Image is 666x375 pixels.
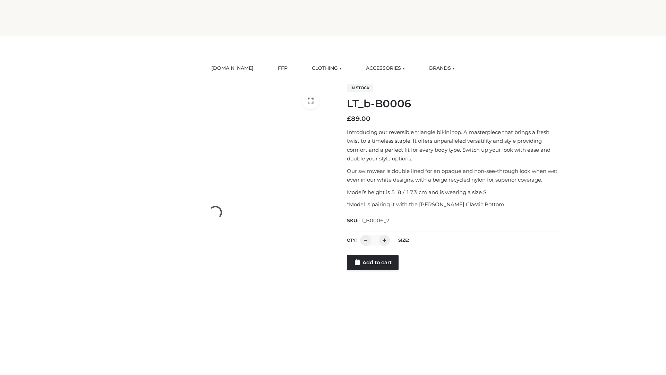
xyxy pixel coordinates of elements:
a: Add to cart [347,255,399,270]
label: Size: [398,237,409,243]
a: ACCESSORIES [361,61,410,76]
a: [DOMAIN_NAME] [206,61,259,76]
p: Model’s height is 5 ‘8 / 173 cm and is wearing a size S. [347,188,563,197]
p: Our swimwear is double lined for an opaque and non-see-through look when wet, even in our white d... [347,167,563,184]
a: FFP [273,61,293,76]
p: *Model is pairing it with the [PERSON_NAME] Classic Bottom [347,200,563,209]
p: Introducing our reversible triangle bikini top. A masterpiece that brings a fresh twist to a time... [347,128,563,163]
span: SKU: [347,216,390,225]
span: £ [347,115,351,123]
span: In stock [347,84,373,92]
h1: LT_b-B0006 [347,98,563,110]
a: CLOTHING [307,61,347,76]
span: LT_B0006_2 [358,217,390,224]
label: QTY: [347,237,357,243]
a: BRANDS [424,61,460,76]
bdi: 89.00 [347,115,370,123]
